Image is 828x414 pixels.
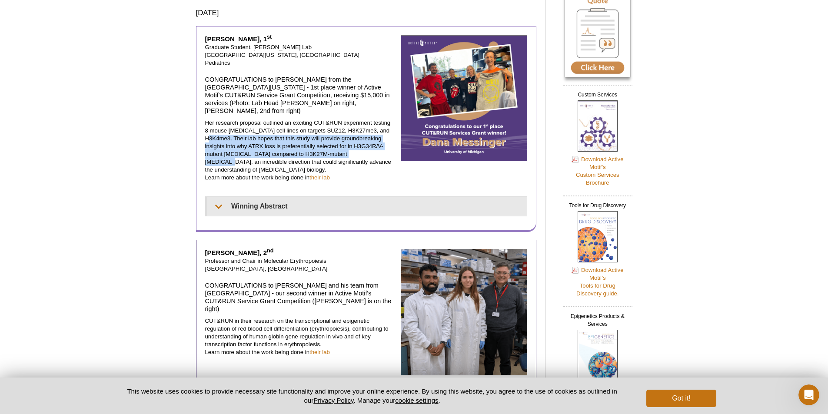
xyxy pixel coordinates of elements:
[205,76,395,115] h4: CONGRATULATIONS to [PERSON_NAME] from the [GEOGRAPHIC_DATA][US_STATE] - 1st place winner of Activ...
[205,60,230,66] span: Pediatrics
[401,249,527,375] img: John Strouboulis
[563,306,632,330] h2: Epigenetics Products & Services
[267,34,272,40] sup: st
[313,397,353,404] a: Privacy Policy
[395,397,438,404] button: cookie settings
[563,85,632,100] h2: Custom Services
[205,282,395,313] h4: CONGRATULATIONS to [PERSON_NAME] and his team from [GEOGRAPHIC_DATA] - our second winner in Activ...
[578,330,618,381] img: Epigenetics Products & Services
[309,349,330,355] a: their lab
[572,266,624,298] a: Download Active Motif'sTools for DrugDiscovery guide.
[563,195,632,211] h2: Tools for Drug Discovery
[572,155,624,187] a: Download Active Motif'sCustom ServicesBrochure
[205,35,272,43] strong: [PERSON_NAME], 1
[578,100,618,152] img: Custom Services
[578,211,618,262] img: Tools for Drug Discovery
[207,197,527,216] summary: Winning Abstract
[205,258,326,264] span: Professor and Chair in Molecular Erythropoiesis
[205,265,328,272] span: [GEOGRAPHIC_DATA], [GEOGRAPHIC_DATA]
[205,119,395,182] p: Her research proposal outlined an exciting CUT&RUN experiment testing 8 mouse [MEDICAL_DATA] cell...
[112,387,632,405] p: This website uses cookies to provide necessary site functionality and improve your online experie...
[196,8,537,18] h3: [DATE]
[309,174,330,181] a: their lab
[205,249,274,256] strong: [PERSON_NAME], 2
[267,248,273,254] sup: nd
[205,52,359,58] span: [GEOGRAPHIC_DATA][US_STATE], [GEOGRAPHIC_DATA]
[401,35,527,162] img: Dana Messinger
[798,384,819,405] iframe: Intercom live chat
[205,44,312,50] span: Graduate Student, [PERSON_NAME] Lab
[205,317,395,356] p: CUT&RUN in their research on the transcriptional and epigenetic regulation of red blood cell diff...
[646,390,716,407] button: Got it!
